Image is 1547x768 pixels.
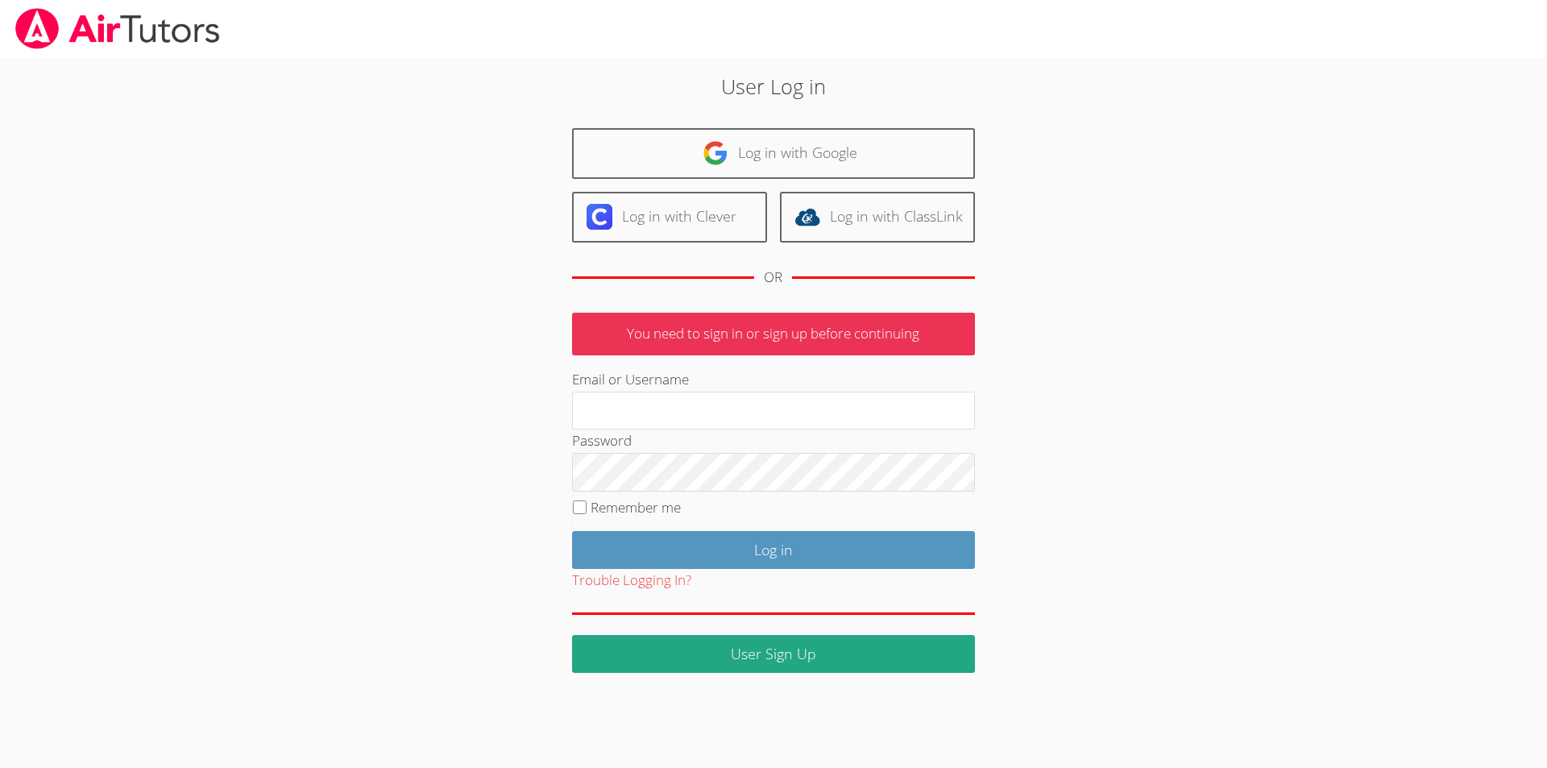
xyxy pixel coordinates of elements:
[356,71,1192,102] h2: User Log in
[572,192,767,243] a: Log in with Clever
[587,204,612,230] img: clever-logo-6eab21bc6e7a338710f1a6ff85c0baf02591cd810cc4098c63d3a4b26e2feb20.svg
[572,370,689,388] label: Email or Username
[764,266,782,289] div: OR
[591,498,681,517] label: Remember me
[572,635,975,673] a: User Sign Up
[14,8,222,49] img: airtutors_banner-c4298cdbf04f3fff15de1276eac7730deb9818008684d7c2e4769d2f7ddbe033.png
[572,531,975,569] input: Log in
[794,204,820,230] img: classlink-logo-d6bb404cc1216ec64c9a2012d9dc4662098be43eaf13dc465df04b49fa7ab582.svg
[572,431,632,450] label: Password
[572,569,691,592] button: Trouble Logging In?
[572,128,975,179] a: Log in with Google
[572,313,975,355] p: You need to sign in or sign up before continuing
[780,192,975,243] a: Log in with ClassLink
[703,140,728,166] img: google-logo-50288ca7cdecda66e5e0955fdab243c47b7ad437acaf1139b6f446037453330a.svg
